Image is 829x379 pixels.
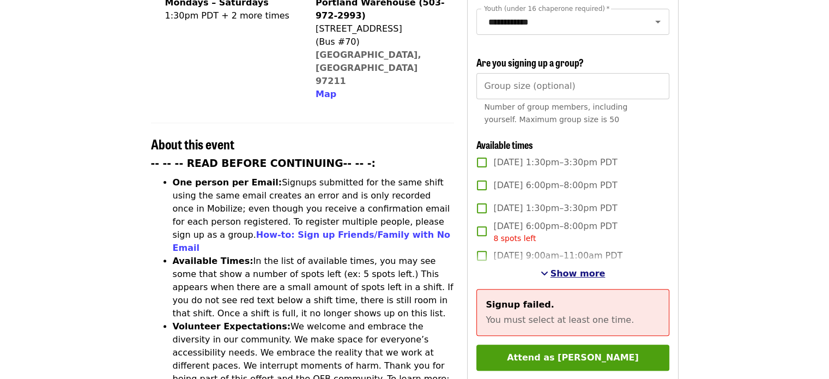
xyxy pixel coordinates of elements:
span: About this event [151,134,234,153]
span: [DATE] 1:30pm–3:30pm PDT [493,202,617,215]
span: [DATE] 6:00pm–8:00pm PDT [493,179,617,192]
input: [object Object] [476,73,669,99]
li: Signups submitted for the same shift using the same email creates an error and is only recorded o... [173,176,455,255]
strong: Available Times: [173,256,253,266]
a: How-to: Sign up Friends/Family with No Email [173,230,451,253]
span: Show more [550,268,606,279]
div: (Bus #70) [316,35,445,49]
label: Youth (under 16 chaperone required) [484,5,609,12]
button: See more timeslots [541,267,606,280]
span: Are you signing up a group? [476,55,584,69]
span: Map [316,89,336,99]
strong: Volunteer Expectations: [173,321,291,332]
span: 8 spots left [493,234,536,243]
a: [GEOGRAPHIC_DATA], [GEOGRAPHIC_DATA] 97211 [316,50,421,86]
span: [DATE] 1:30pm–3:30pm PDT [493,156,617,169]
span: Available times [476,137,533,152]
button: Attend as [PERSON_NAME] [476,345,669,371]
strong: -- -- -- READ BEFORE CONTINUING-- -- -: [151,158,376,169]
span: [DATE] 6:00pm–8:00pm PDT [493,220,617,244]
span: [DATE] 9:00am–11:00am PDT [493,249,622,262]
button: Map [316,88,336,101]
span: Signup failed. [486,299,554,310]
li: In the list of available times, you may see some that show a number of spots left (ex: 5 spots le... [173,255,455,320]
div: 1:30pm PDT + 2 more times [165,9,289,22]
span: Number of group members, including yourself. Maximum group size is 50 [484,103,627,124]
strong: One person per Email: [173,177,282,188]
div: [STREET_ADDRESS] [316,22,445,35]
button: Open [650,14,665,29]
p: You must select at least one time. [486,314,659,327]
